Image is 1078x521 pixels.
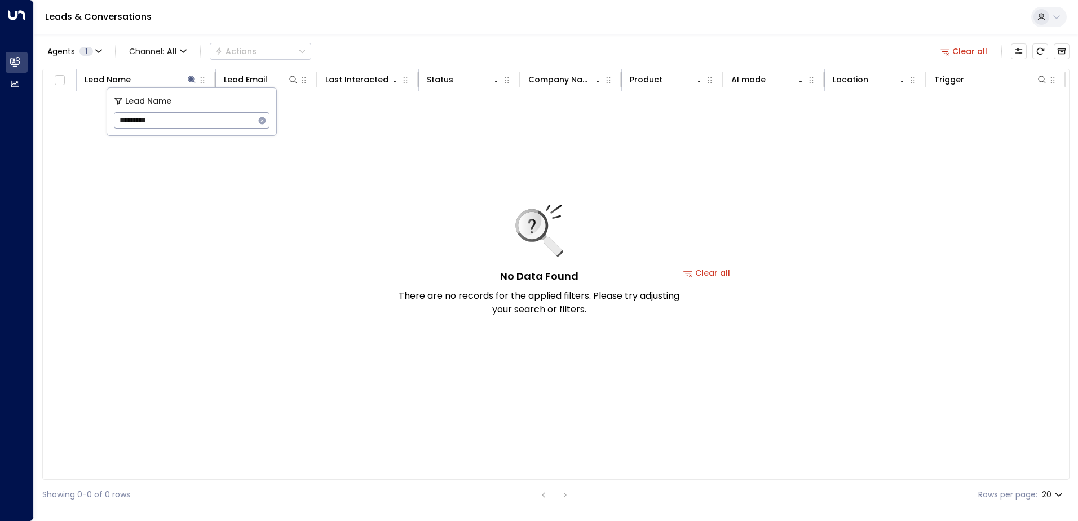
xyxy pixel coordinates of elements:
span: Toggle select all [52,73,67,87]
div: Location [833,73,868,86]
div: Product [630,73,662,86]
div: Last Interacted [325,73,388,86]
p: There are no records for the applied filters. Please try adjusting your search or filters. [398,289,680,316]
div: Trigger [934,73,964,86]
span: Refresh [1032,43,1048,59]
div: Status [427,73,502,86]
nav: pagination navigation [536,488,572,502]
span: Agents [47,47,75,55]
span: 1 [79,47,93,56]
span: All [167,47,177,56]
button: Actions [210,43,311,60]
h5: No Data Found [500,268,578,284]
button: Clear all [679,265,735,281]
div: Status [427,73,453,86]
div: AI mode [731,73,806,86]
div: Last Interacted [325,73,400,86]
span: Channel: [125,43,191,59]
div: 20 [1042,487,1065,503]
div: Product [630,73,705,86]
div: Showing 0-0 of 0 rows [42,489,130,501]
div: Location [833,73,908,86]
div: Lead Email [224,73,267,86]
div: AI mode [731,73,766,86]
button: Customize [1011,43,1027,59]
span: Lead Name [125,95,171,108]
div: Lead Name [85,73,197,86]
label: Rows per page: [978,489,1037,501]
div: Lead Email [224,73,299,86]
div: Company Name [528,73,592,86]
button: Channel:All [125,43,191,59]
button: Agents1 [42,43,106,59]
a: Leads & Conversations [45,10,152,23]
button: Archived Leads [1054,43,1070,59]
div: Lead Name [85,73,131,86]
div: Company Name [528,73,603,86]
div: Trigger [934,73,1048,86]
div: Button group with a nested menu [210,43,311,60]
button: Clear all [936,43,992,59]
div: Actions [215,46,257,56]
